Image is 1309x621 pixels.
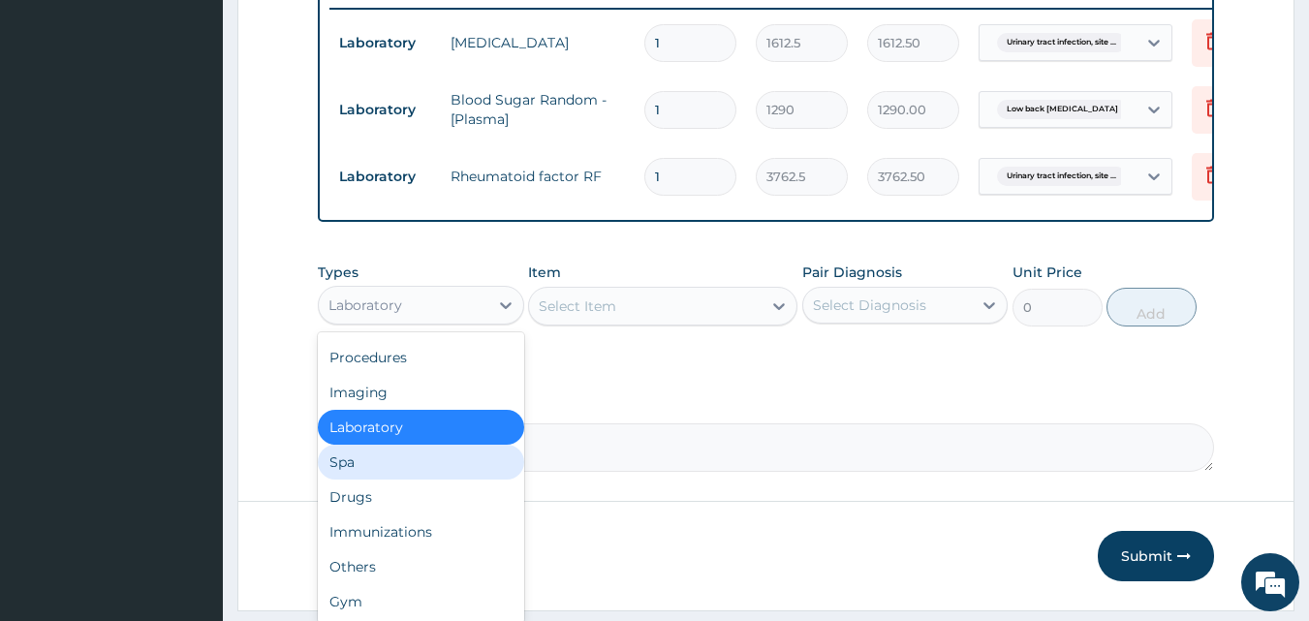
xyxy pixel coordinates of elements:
td: Laboratory [329,92,441,128]
div: Imaging [318,375,524,410]
div: Laboratory [328,295,402,315]
span: We're online! [112,187,267,383]
td: Laboratory [329,159,441,195]
button: Add [1106,288,1197,326]
div: Select Diagnosis [813,295,926,315]
div: Select Item [539,296,616,316]
label: Comment [318,396,1215,413]
div: Minimize live chat window [318,10,364,56]
td: Blood Sugar Random - [Plasma] [441,80,635,139]
div: Procedures [318,340,524,375]
td: Rheumatoid factor RF [441,157,635,196]
div: Gym [318,584,524,619]
img: d_794563401_company_1708531726252_794563401 [36,97,78,145]
label: Types [318,264,358,281]
div: Immunizations [318,514,524,549]
td: Laboratory [329,25,441,61]
span: Urinary tract infection, site ... [997,167,1126,186]
label: Item [528,263,561,282]
span: Urinary tract infection, site ... [997,33,1126,52]
div: Laboratory [318,410,524,445]
td: [MEDICAL_DATA] [441,23,635,62]
div: Chat with us now [101,109,326,134]
div: Others [318,549,524,584]
div: Spa [318,445,524,480]
div: Drugs [318,480,524,514]
textarea: Type your message and hit 'Enter' [10,415,369,482]
span: Low back [MEDICAL_DATA] [997,100,1128,119]
label: Pair Diagnosis [802,263,902,282]
button: Submit [1098,531,1214,581]
label: Unit Price [1013,263,1082,282]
